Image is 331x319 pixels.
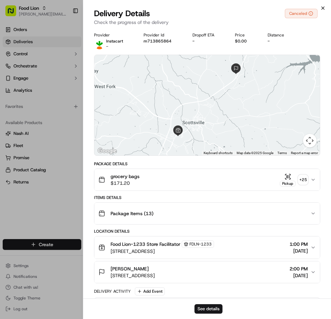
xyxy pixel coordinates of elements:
span: - [106,44,108,49]
span: Knowledge Base [13,98,52,105]
a: 💻API Documentation [54,95,111,107]
div: We're available if you need us! [23,71,85,77]
div: Distance [268,32,300,38]
div: 💻 [57,98,62,104]
img: Nash [7,7,20,20]
button: Keyboard shortcuts [204,151,233,155]
span: API Documentation [64,98,108,105]
div: Start new chat [23,64,111,71]
a: Open this area in Google Maps (opens a new window) [96,147,118,155]
span: Map data ©2025 Google [237,151,273,155]
a: Terms (opens in new tab) [277,151,287,155]
a: Report a map error [291,151,318,155]
div: + 25 [298,175,308,184]
button: See details [194,304,222,314]
button: Map camera controls [303,134,317,147]
img: 1736555255976-a54dd68f-1ca7-489b-9aae-adbdc363a1c4 [7,64,19,77]
span: $171.20 [111,180,140,186]
span: [DATE] [290,272,308,279]
span: Pylon [67,114,82,119]
span: FDLN-1233 [189,241,212,247]
span: grocery bags [111,173,140,180]
img: profile_instacart_ahold_partner.png [94,38,105,49]
button: Add Event [135,287,165,295]
button: Pickup+25 [280,173,308,186]
div: Price [235,32,262,38]
img: Google [96,147,118,155]
span: [PERSON_NAME] [111,265,149,272]
button: Pickup [280,173,296,186]
div: Pickup [280,181,296,186]
span: 2:00 PM [290,265,308,272]
div: Provider [94,32,139,38]
a: Powered byPylon [48,114,82,119]
button: m713865864 [144,38,172,44]
input: Got a question? Start typing here... [18,43,121,51]
button: Package Items (13) [94,203,320,224]
a: 📗Knowledge Base [4,95,54,107]
button: Canceled [285,9,318,18]
span: [STREET_ADDRESS] [111,272,155,279]
button: grocery bags$171.20Pickup+25 [94,169,320,191]
p: Welcome 👋 [7,27,123,38]
div: Dropoff ETA [192,32,230,38]
div: Package Details [94,161,321,167]
div: 📗 [7,98,12,104]
p: Instacart [106,38,123,44]
div: Location Details [94,229,321,234]
div: $0.00 [235,38,262,44]
button: Start new chat [115,66,123,75]
button: [PERSON_NAME][STREET_ADDRESS]2:00 PM[DATE] [94,261,320,283]
div: - [192,38,230,44]
span: 1:00 PM [290,241,308,248]
button: Food Lion-1233 Store FacilitatorFDLN-1233[STREET_ADDRESS]1:00 PM[DATE] [94,236,320,259]
div: Items Details [94,195,321,200]
span: [DATE] [290,248,308,254]
span: Delivery Details [94,8,150,19]
span: Food Lion-1233 Store Facilitator [111,241,180,248]
div: Provider Id [144,32,187,38]
span: Package Items ( 13 ) [111,210,153,217]
div: - [268,38,300,44]
p: Check the progress of the delivery [94,19,321,26]
div: Delivery Activity [94,289,131,294]
span: [STREET_ADDRESS] [111,248,214,255]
